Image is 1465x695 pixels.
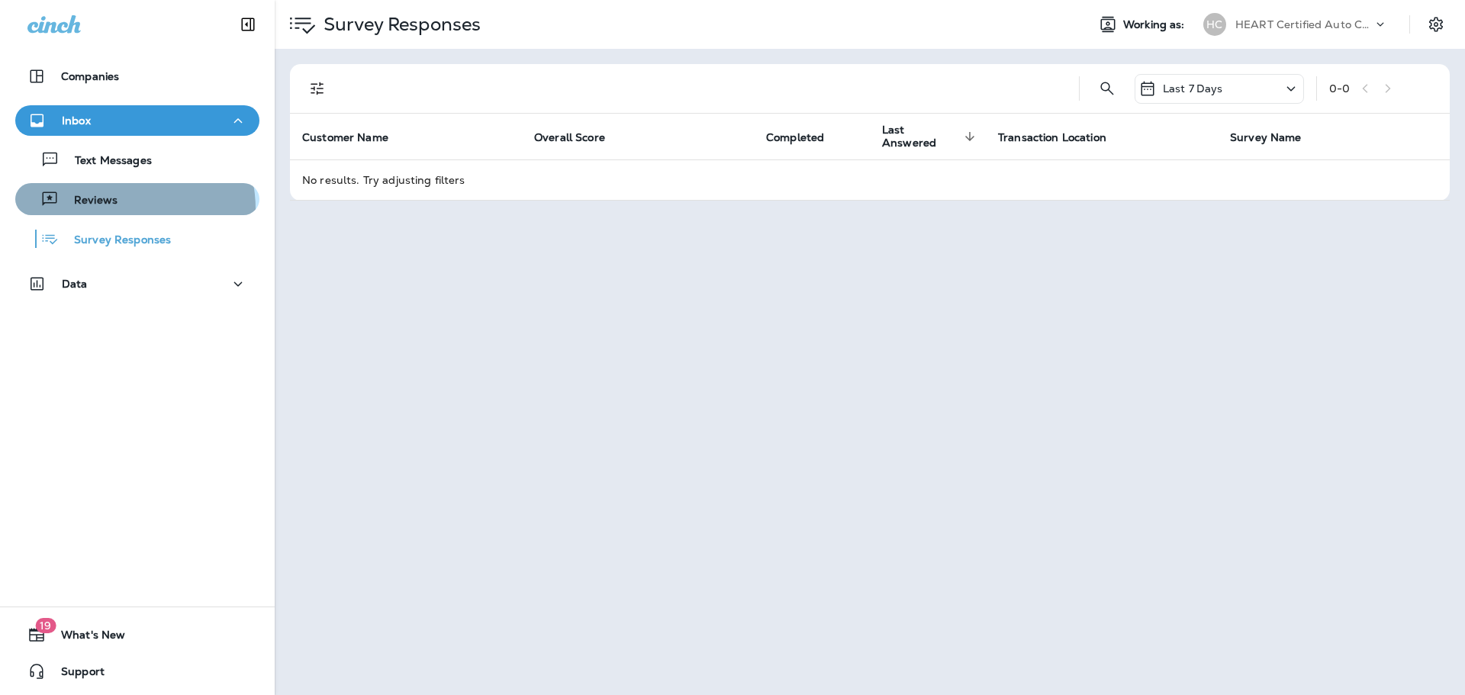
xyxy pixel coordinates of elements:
[60,154,152,169] p: Text Messages
[766,131,824,144] span: Completed
[534,130,625,144] span: Overall Score
[882,124,960,150] span: Last Answered
[1163,82,1223,95] p: Last 7 Days
[15,269,259,299] button: Data
[302,73,333,104] button: Filters
[59,194,118,208] p: Reviews
[46,629,125,647] span: What's New
[15,183,259,215] button: Reviews
[15,656,259,687] button: Support
[766,130,844,144] span: Completed
[62,278,88,290] p: Data
[1329,82,1350,95] div: 0 - 0
[15,105,259,136] button: Inbox
[534,131,605,144] span: Overall Score
[998,130,1126,144] span: Transaction Location
[302,131,388,144] span: Customer Name
[998,131,1106,144] span: Transaction Location
[1203,13,1226,36] div: HC
[317,13,481,36] p: Survey Responses
[227,9,269,40] button: Collapse Sidebar
[1235,18,1373,31] p: HEART Certified Auto Care
[302,130,408,144] span: Customer Name
[62,114,91,127] p: Inbox
[1230,130,1322,144] span: Survey Name
[15,61,259,92] button: Companies
[46,665,105,684] span: Support
[59,233,171,248] p: Survey Responses
[1422,11,1450,38] button: Settings
[882,124,980,150] span: Last Answered
[1230,131,1302,144] span: Survey Name
[1092,73,1122,104] button: Search Survey Responses
[35,618,56,633] span: 19
[290,159,1450,200] td: No results. Try adjusting filters
[61,70,119,82] p: Companies
[15,223,259,255] button: Survey Responses
[15,619,259,650] button: 19What's New
[15,143,259,175] button: Text Messages
[1123,18,1188,31] span: Working as:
